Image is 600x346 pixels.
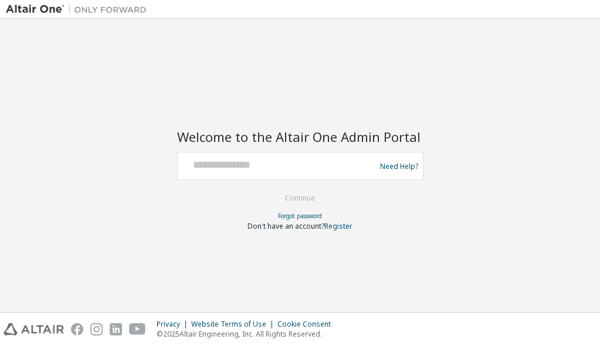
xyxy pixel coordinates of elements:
a: Need Help? [380,166,418,167]
a: Forgot password [278,212,322,220]
div: Website Terms of Use [191,320,277,329]
div: Cookie Consent [277,320,338,329]
img: facebook.svg [71,323,83,335]
img: Altair One [6,4,152,15]
span: Don't have an account? [248,221,324,231]
div: Privacy [157,320,191,329]
h2: Welcome to the Altair One Admin Portal [177,128,423,145]
img: instagram.svg [90,323,103,335]
a: Register [324,221,352,231]
img: altair_logo.svg [4,323,64,335]
img: linkedin.svg [110,323,122,335]
p: © 2025 Altair Engineering, Inc. All Rights Reserved. [157,329,338,339]
img: youtube.svg [129,323,146,335]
